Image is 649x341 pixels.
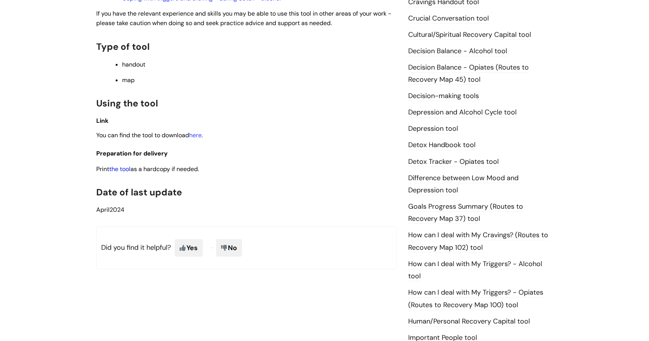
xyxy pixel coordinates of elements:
[96,186,182,198] span: Date of last update
[408,91,479,101] a: Decision-making tools
[216,239,242,257] span: No
[408,173,519,195] a: Difference between Low Mood and Depression tool
[408,259,542,281] a: How can I deal with My Triggers? - Alcohol tool
[408,288,543,310] a: How can I deal with My Triggers? - Opiates (Routes to Recovery Map 100) tool
[96,97,158,109] span: Using the tool
[96,227,397,269] p: Did you find it helpful?
[189,131,202,139] a: here
[96,206,124,214] span: 2024
[408,140,476,150] a: Detox Handbook tool
[408,124,458,134] a: Depression tool
[408,30,531,40] a: Cultural/Spiritual Recovery Capital tool
[96,206,110,214] span: April
[96,41,150,52] span: Type of tool
[122,76,135,84] span: map
[96,131,203,139] span: You can find the tool to download .
[109,165,130,173] a: the tool
[96,165,199,173] span: Print as a hardcopy if needed.
[96,149,168,157] span: Preparation for delivery
[408,108,517,117] a: Depression and Alcohol Cycle tool
[122,60,145,68] span: handout
[96,117,108,125] span: Link
[408,14,489,24] a: Crucial Conversation tool
[408,63,529,85] a: Decision Balance - Opiates (Routes to Recovery Map 45) tool
[408,230,548,252] a: How can I deal with My Cravings? (Routes to Recovery Map 102) tool
[96,10,391,27] span: If you have the relevant experience and skills you may be able to use this tool in other areas of...
[408,317,530,327] a: Human/Personal Recovery Capital tool
[408,157,499,167] a: Detox Tracker - Opiates tool
[408,202,523,224] a: Goals Progress Summary (Routes to Recovery Map 37) tool
[408,46,507,56] a: Decision Balance - Alcohol tool
[175,239,203,257] span: Yes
